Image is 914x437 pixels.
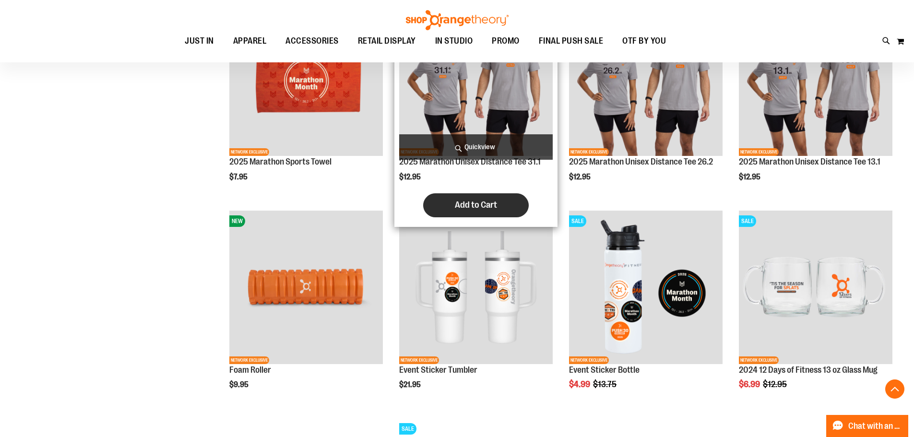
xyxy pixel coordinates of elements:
[885,379,904,399] button: Back To Top
[224,30,276,52] a: APPAREL
[423,193,529,217] button: Add to Cart
[229,365,271,375] a: Foam Roller
[229,157,332,166] a: 2025 Marathon Sports Towel
[399,173,422,181] span: $12.95
[569,365,640,375] a: Event Sticker Bottle
[613,30,676,52] a: OTF BY YOU
[739,379,761,389] span: $6.99
[569,379,592,389] span: $4.99
[285,30,339,52] span: ACCESSORIES
[399,380,422,389] span: $21.95
[394,206,558,414] div: product
[399,211,553,366] a: OTF 40 oz. Sticker TumblerNEWNETWORK EXCLUSIVE
[739,365,878,375] a: 2024 12 Days of Fitness 13 oz Glass Mug
[229,380,250,389] span: $9.95
[229,211,383,366] a: Foam RollerNEWNETWORK EXCLUSIVE
[739,2,892,156] img: 2025 Marathon Unisex Distance Tee 13.1
[229,211,383,364] img: Foam Roller
[399,365,477,375] a: Event Sticker Tumbler
[763,379,788,389] span: $12.95
[399,2,553,156] img: 2025 Marathon Unisex Distance Tee 31.1
[569,173,592,181] span: $12.95
[482,30,529,52] a: PROMO
[569,2,723,157] a: 2025 Marathon Unisex Distance Tee 26.2NEWNETWORK EXCLUSIVE
[229,215,245,227] span: NEW
[229,173,249,181] span: $7.95
[739,211,892,366] a: Main image of 2024 12 Days of Fitness 13 oz Glass MugSALENETWORK EXCLUSIVE
[569,211,723,364] img: Event Sticker Bottle
[399,157,541,166] a: 2025 Marathon Unisex Distance Tee 31.1
[739,356,779,364] span: NETWORK EXCLUSIVE
[229,2,383,156] img: 2025 Marathon Sports Towel
[739,211,892,364] img: Main image of 2024 12 Days of Fitness 13 oz Glass Mug
[739,215,756,227] span: SALE
[569,215,586,227] span: SALE
[569,157,713,166] a: 2025 Marathon Unisex Distance Tee 26.2
[399,2,553,157] a: 2025 Marathon Unisex Distance Tee 31.1NEWNETWORK EXCLUSIVE
[225,206,388,414] div: product
[185,30,214,52] span: JUST IN
[739,157,880,166] a: 2025 Marathon Unisex Distance Tee 13.1
[229,2,383,157] a: 2025 Marathon Sports TowelNEWNETWORK EXCLUSIVE
[739,2,892,157] a: 2025 Marathon Unisex Distance Tee 13.1NEWNETWORK EXCLUSIVE
[529,30,613,52] a: FINAL PUSH SALE
[175,30,224,52] a: JUST IN
[492,30,520,52] span: PROMO
[826,415,909,437] button: Chat with an Expert
[358,30,416,52] span: RETAIL DISPLAY
[276,30,348,52] a: ACCESSORIES
[593,379,618,389] span: $13.75
[739,148,779,156] span: NETWORK EXCLUSIVE
[229,148,269,156] span: NETWORK EXCLUSIVE
[569,356,609,364] span: NETWORK EXCLUSIVE
[229,356,269,364] span: NETWORK EXCLUSIVE
[233,30,267,52] span: APPAREL
[399,134,553,160] a: Quickview
[399,211,553,364] img: OTF 40 oz. Sticker Tumbler
[399,423,416,435] span: SALE
[539,30,604,52] span: FINAL PUSH SALE
[564,206,727,414] div: product
[848,422,902,431] span: Chat with an Expert
[569,2,723,156] img: 2025 Marathon Unisex Distance Tee 26.2
[455,200,497,210] span: Add to Cart
[739,173,762,181] span: $12.95
[399,356,439,364] span: NETWORK EXCLUSIVE
[404,10,510,30] img: Shop Orangetheory
[426,30,483,52] a: IN STUDIO
[622,30,666,52] span: OTF BY YOU
[569,148,609,156] span: NETWORK EXCLUSIVE
[734,206,897,414] div: product
[348,30,426,52] a: RETAIL DISPLAY
[569,211,723,366] a: Event Sticker BottleSALENETWORK EXCLUSIVE
[435,30,473,52] span: IN STUDIO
